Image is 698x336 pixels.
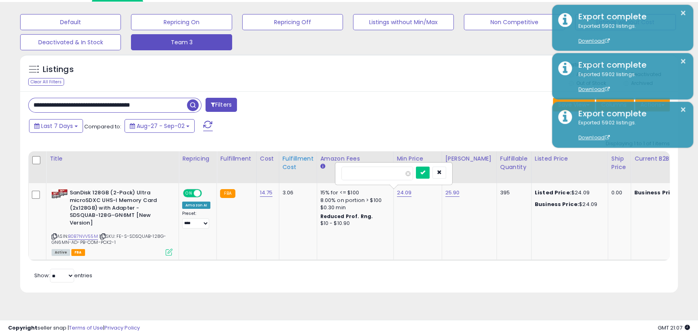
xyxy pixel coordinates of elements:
span: Show: entries [34,272,92,279]
span: Last 7 Days [41,122,73,130]
button: Last 7 Days [29,119,83,133]
span: 2025-09-10 21:07 GMT [658,324,690,332]
div: Export complete [572,108,687,120]
b: SanDisk 128GB (2-Pack) Ultra microSDXC UHS-I Memory Card (2x128GB) with Adapter - SDSQUAB-128G-GN... [70,189,168,229]
a: Terms of Use [69,324,103,332]
button: × [680,105,686,115]
div: Exported 5902 listings. [572,71,687,93]
span: ON [184,190,194,197]
b: Business Price: [634,189,679,196]
div: ASIN: [52,189,172,255]
button: × [680,8,686,18]
a: B0B7NVV55M [68,233,98,240]
div: Fulfillable Quantity [500,155,528,171]
div: $10 - $10.90 [320,220,387,227]
div: Amazon Fees [320,155,390,163]
div: Title [50,155,175,163]
button: Aug-27 - Sep-02 [125,119,195,133]
div: 0.00 [611,189,625,196]
div: Export complete [572,11,687,23]
a: 25.90 [445,189,460,197]
button: Filters [206,98,237,112]
b: Reduced Prof. Rng. [320,213,373,220]
b: Listed Price: [535,189,571,196]
button: Default [20,14,121,30]
div: Ship Price [611,155,627,171]
button: Listings without Min/Max [353,14,454,30]
strong: Copyright [8,324,37,332]
button: Deactivated & In Stock [20,34,121,50]
div: 395 [500,189,525,196]
div: Export complete [572,59,687,71]
div: 8.00% on portion > $100 [320,197,387,204]
div: [PERSON_NAME] [445,155,493,163]
div: Cost [260,155,276,163]
button: Non Competitive [464,14,565,30]
div: seller snap | | [8,324,140,332]
div: Fulfillment Cost [283,155,314,171]
button: Repricing On [131,14,232,30]
div: Fulfillment [220,155,253,163]
div: 15% for <= $100 [320,189,387,196]
span: All listings currently available for purchase on Amazon [52,249,70,256]
span: Aug-27 - Sep-02 [137,122,185,130]
a: 14.75 [260,189,273,197]
a: Download [578,86,610,93]
h5: Listings [43,64,74,75]
button: Save View [553,98,595,111]
span: | SKU: FE-S-SDSQUAB-128G-GN6MN-AD-PB-COM-PCK2-1 [52,233,166,245]
div: Amazon AI [182,202,210,209]
b: Business Price: [535,200,579,208]
div: Preset: [182,211,210,229]
div: Exported 5902 listings. [572,119,687,142]
a: Privacy Policy [104,324,140,332]
div: Clear All Filters [28,78,64,86]
small: Amazon Fees. [320,163,325,170]
div: $24.09 [535,201,602,208]
button: × [680,56,686,66]
span: Compared to: [84,123,121,130]
span: Columns [601,101,627,109]
div: $24.09 [535,189,602,196]
div: Exported 5902 listings. [572,23,687,45]
span: OFF [201,190,214,197]
div: $0.30 min [320,204,387,211]
div: 3.06 [283,189,311,196]
button: Team 3 [131,34,232,50]
small: FBA [220,189,235,198]
img: 41ZG+Ke-aPL._SL40_.jpg [52,189,68,198]
div: Listed Price [535,155,605,163]
a: Download [578,37,610,44]
div: Min Price [397,155,438,163]
span: FBA [71,249,85,256]
a: Download [578,134,610,141]
div: Repricing [182,155,213,163]
a: 24.09 [397,189,412,197]
button: Repricing Off [242,14,343,30]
